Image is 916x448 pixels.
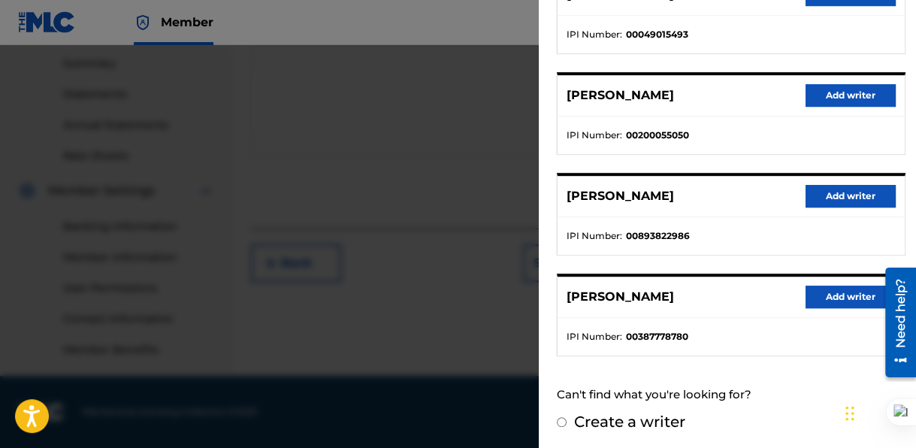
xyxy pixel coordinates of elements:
strong: 00387778780 [626,330,688,344]
div: Drag [845,391,854,436]
span: IPI Number : [567,129,622,142]
span: IPI Number : [567,330,622,344]
strong: 00200055050 [626,129,689,142]
div: Can't find what you're looking for? [557,379,905,411]
button: Add writer [806,185,896,207]
span: Member [161,14,213,31]
p: [PERSON_NAME] [567,86,674,104]
strong: 00893822986 [626,229,690,243]
label: Create a writer [574,413,685,431]
span: IPI Number : [567,229,622,243]
p: [PERSON_NAME] [567,288,674,306]
iframe: Resource Center [874,262,916,382]
button: Add writer [806,286,896,308]
iframe: Chat Widget [841,376,916,448]
button: Add writer [806,84,896,107]
img: Top Rightsholder [134,14,152,32]
img: MLC Logo [18,11,76,33]
p: [PERSON_NAME] [567,187,674,205]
